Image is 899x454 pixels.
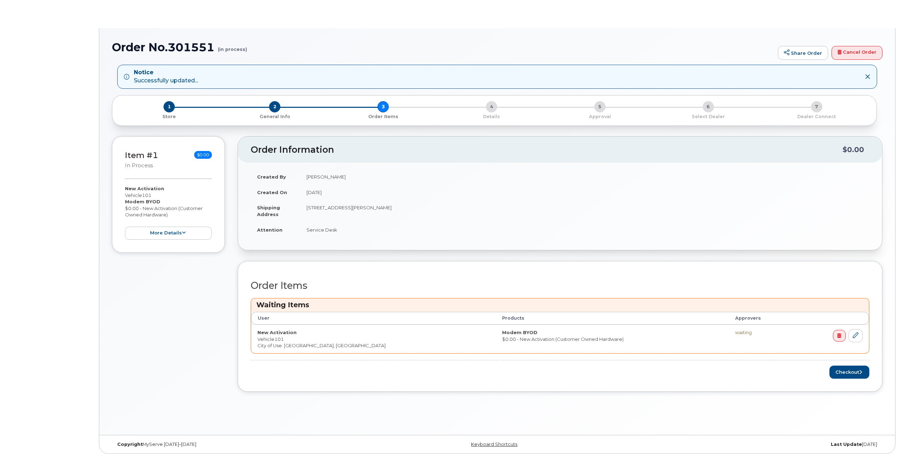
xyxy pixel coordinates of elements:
button: Checkout [829,366,869,379]
strong: Created By [257,174,286,180]
h2: Order Items [251,280,869,291]
th: Approvers [729,312,796,325]
strong: Last Update [831,442,862,447]
a: Keyboard Shortcuts [471,442,517,447]
strong: Modem BYOD [125,199,160,204]
td: [DATE] [300,185,869,200]
td: Vehicle101 City of Use: [GEOGRAPHIC_DATA], [GEOGRAPHIC_DATA] [251,325,496,353]
div: $0.00 [843,143,864,156]
td: Service Desk [300,222,869,238]
strong: New Activation [125,186,164,191]
strong: New Activation [257,330,297,335]
a: 2 General Info [221,112,329,120]
h3: Waiting Items [256,300,864,310]
strong: Shipping Address [257,205,280,217]
a: Share Order [778,46,828,60]
span: 1 [163,101,175,112]
strong: Modem BYOD [502,330,537,335]
strong: Copyright [117,442,143,447]
td: [STREET_ADDRESS][PERSON_NAME] [300,200,869,222]
div: Vehicle101 $0.00 - New Activation (Customer Owned Hardware) [125,185,212,240]
th: User [251,312,496,325]
a: Item #1 [125,150,158,160]
div: MyServe [DATE]–[DATE] [112,442,369,447]
a: 1 Store [118,112,221,120]
strong: Created On [257,190,287,195]
small: (in process) [218,41,247,52]
strong: Attention [257,227,282,233]
td: [PERSON_NAME] [300,169,869,185]
span: $0.00 [194,151,212,159]
a: Cancel Order [832,46,882,60]
td: $0.00 - New Activation (Customer Owned Hardware) [496,325,729,353]
div: Successfully updated... [134,69,198,85]
p: General Info [224,113,326,120]
h2: Order Information [251,145,843,155]
button: more details [125,227,212,240]
span: 2 [269,101,280,112]
h1: Order No.301551 [112,41,774,53]
p: Store [121,113,218,120]
small: in process [125,162,153,169]
strong: Notice [134,69,198,77]
div: waiting [735,329,789,336]
div: [DATE] [626,442,882,447]
th: Products [496,312,729,325]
